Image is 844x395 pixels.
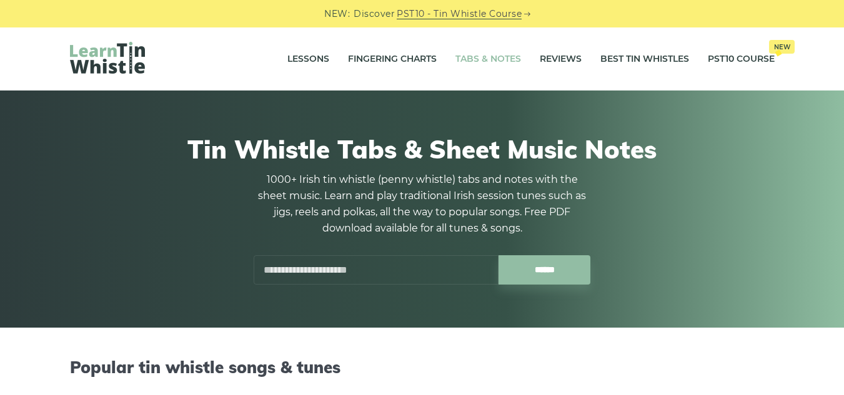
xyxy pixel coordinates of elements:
a: Lessons [287,44,329,75]
p: 1000+ Irish tin whistle (penny whistle) tabs and notes with the sheet music. Learn and play tradi... [254,172,591,237]
span: New [769,40,795,54]
h1: Tin Whistle Tabs & Sheet Music Notes [70,134,775,164]
a: PST10 CourseNew [708,44,775,75]
h2: Popular tin whistle songs & tunes [70,358,775,377]
a: Reviews [540,44,582,75]
a: Fingering Charts [348,44,437,75]
img: LearnTinWhistle.com [70,42,145,74]
a: Tabs & Notes [455,44,521,75]
a: Best Tin Whistles [600,44,689,75]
